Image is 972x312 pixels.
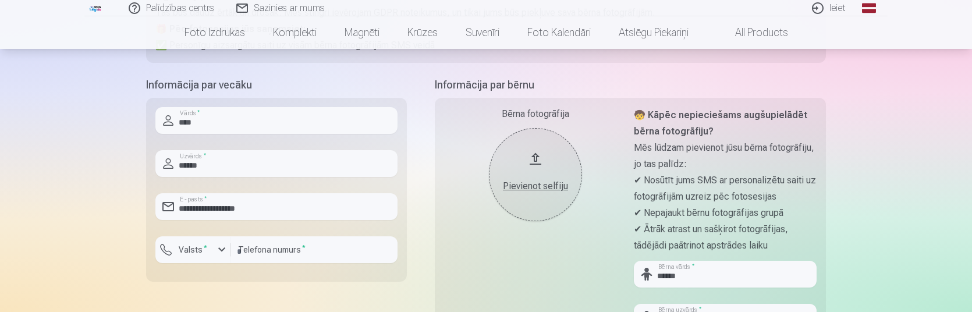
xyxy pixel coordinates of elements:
h5: Informācija par vecāku [146,77,407,93]
a: Komplekti [259,16,331,49]
img: /fa1 [89,5,102,12]
a: Suvenīri [452,16,513,49]
button: Valsts* [155,236,231,263]
a: Krūzes [393,16,452,49]
a: Atslēgu piekariņi [605,16,703,49]
label: Valsts [174,244,212,256]
a: Foto izdrukas [171,16,259,49]
div: Pievienot selfiju [501,179,570,193]
p: ✔ Nepajaukt bērnu fotogrāfijas grupā [634,205,817,221]
button: Pievienot selfiju [489,128,582,221]
div: Bērna fotogrāfija [444,107,627,121]
a: Foto kalendāri [513,16,605,49]
h5: Informācija par bērnu [435,77,826,93]
p: ✔ Nosūtīt jums SMS ar personalizētu saiti uz fotogrāfijām uzreiz pēc fotosesijas [634,172,817,205]
strong: 🧒 Kāpēc nepieciešams augšupielādēt bērna fotogrāfiju? [634,109,807,137]
p: Mēs lūdzam pievienot jūsu bērna fotogrāfiju, jo tas palīdz: [634,140,817,172]
a: Magnēti [331,16,393,49]
a: All products [703,16,802,49]
p: ✔ Ātrāk atrast un sašķirot fotogrāfijas, tādējādi paātrinot apstrādes laiku [634,221,817,254]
